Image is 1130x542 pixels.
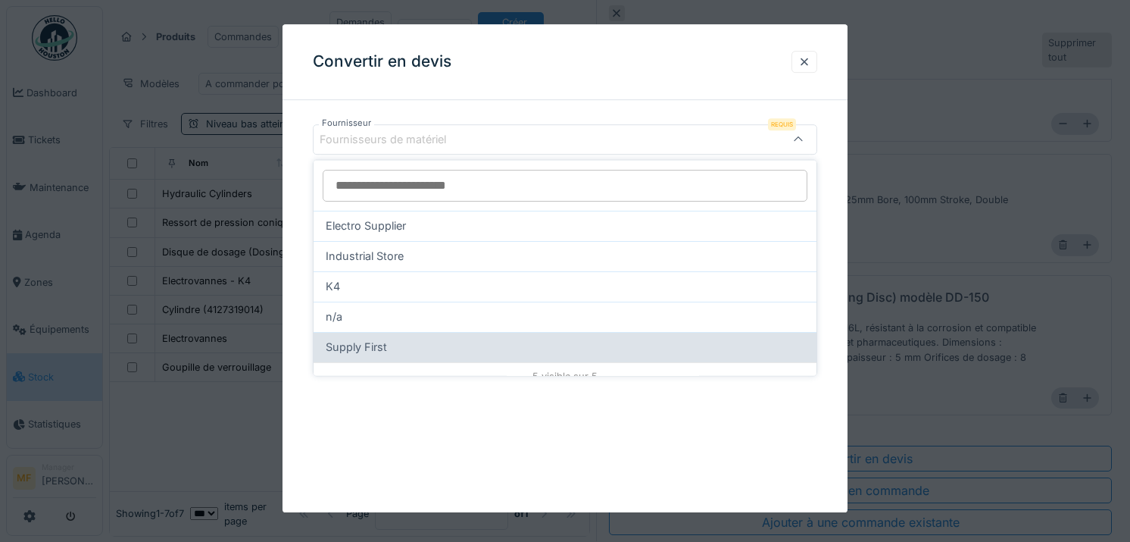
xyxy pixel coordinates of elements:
label: Fournisseur [319,117,374,130]
span: Electro Supplier [326,218,406,234]
span: Industrial Store [326,248,404,265]
span: Supply First [326,339,387,356]
h3: Convertir en devis [313,52,451,71]
span: K4 [326,278,340,295]
span: n/a [326,309,342,325]
div: Fournisseurs de matériel [320,131,467,148]
div: Requis [768,118,796,130]
div: 5 visible sur 5 [314,362,816,390]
